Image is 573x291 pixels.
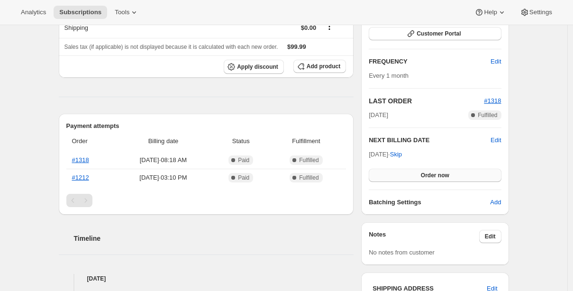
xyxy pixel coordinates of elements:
[390,150,402,159] span: Skip
[64,44,278,50] span: Sales tax (if applicable) is not displayed because it is calculated with each new order.
[54,6,107,19] button: Subscriptions
[72,156,89,164] a: #1318
[117,136,210,146] span: Billing date
[66,194,346,207] nav: Pagination
[237,63,278,71] span: Apply discount
[485,54,507,69] button: Edit
[369,136,491,145] h2: NEXT BILLING DATE
[478,111,497,119] span: Fulfilled
[307,63,340,70] span: Add product
[115,9,129,16] span: Tools
[384,147,408,162] button: Skip
[117,155,210,165] span: [DATE] · 08:18 AM
[369,169,501,182] button: Order now
[72,174,89,181] a: #1212
[491,57,501,66] span: Edit
[66,131,114,152] th: Order
[369,151,402,158] span: [DATE] ·
[287,43,306,50] span: $99.99
[74,234,354,243] h2: Timeline
[59,17,178,38] th: Shipping
[299,156,318,164] span: Fulfilled
[514,6,558,19] button: Settings
[469,6,512,19] button: Help
[490,198,501,207] span: Add
[21,9,46,16] span: Analytics
[369,57,491,66] h2: FREQUENCY
[529,9,552,16] span: Settings
[238,156,249,164] span: Paid
[322,21,337,32] button: Shipping actions
[421,172,449,179] span: Order now
[369,230,479,243] h3: Notes
[484,96,501,106] button: #1318
[369,96,484,106] h2: LAST ORDER
[484,97,501,104] a: #1318
[117,173,210,182] span: [DATE] · 03:10 PM
[66,121,346,131] h2: Payment attempts
[484,9,497,16] span: Help
[417,30,461,37] span: Customer Portal
[369,27,501,40] button: Customer Portal
[485,233,496,240] span: Edit
[224,60,284,74] button: Apply discount
[15,6,52,19] button: Analytics
[369,110,388,120] span: [DATE]
[369,72,409,79] span: Every 1 month
[59,274,354,283] h4: [DATE]
[369,198,490,207] h6: Batching Settings
[59,9,101,16] span: Subscriptions
[491,136,501,145] button: Edit
[216,136,266,146] span: Status
[272,136,340,146] span: Fulfillment
[109,6,145,19] button: Tools
[484,195,507,210] button: Add
[293,60,346,73] button: Add product
[479,230,501,243] button: Edit
[238,174,249,182] span: Paid
[299,174,318,182] span: Fulfilled
[369,249,435,256] span: No notes from customer
[301,24,317,31] span: $0.00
